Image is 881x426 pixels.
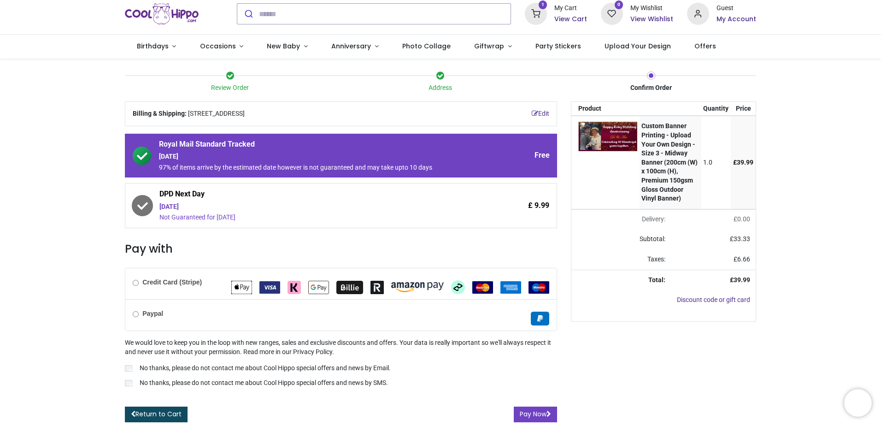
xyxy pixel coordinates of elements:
span: Giftwrap [474,41,504,51]
span: VISA [259,283,280,290]
span: £ 9.99 [528,201,549,211]
span: Paypal [531,314,549,322]
a: Giftwrap [462,35,523,59]
a: My Account [717,15,756,24]
b: Credit Card (Stripe) [142,278,202,286]
span: Revolut Pay [370,283,384,290]
div: Review Order [125,83,335,93]
a: 0 [601,10,623,17]
span: DPD Next Day [159,189,471,202]
span: Billie [336,283,363,290]
span: Anniversary [331,41,371,51]
span: £ [730,235,750,243]
a: Logo of Cool Hippo [125,1,199,27]
div: Confirm Order [546,83,756,93]
a: Return to Cart [125,407,188,422]
strong: Total: [648,276,665,284]
div: Not Guaranteed for [DATE] [159,213,471,222]
td: Taxes: [571,249,671,270]
span: Photo Collage [402,41,451,51]
a: Edit [532,109,549,118]
a: Discount code or gift card [677,296,750,303]
a: View Cart [554,15,587,24]
p: No thanks, please do not contact me about Cool Hippo special offers and news by SMS. [140,379,388,388]
img: Afterpay Clearpay [451,280,465,294]
div: We would love to keep you in the loop with new ranges, sales and exclusive discounts and offers. ... [125,338,557,389]
span: Occasions [200,41,236,51]
span: Royal Mail Standard Tracked [159,139,471,152]
img: Google Pay [308,281,329,294]
img: Maestro [529,281,549,294]
img: Apple Pay [231,281,252,294]
strong: Custom Banner Printing - Upload Your Own Design - Size 3 - Midway Banner (200cm (W) x 100cm (H), ... [641,122,698,202]
span: Klarna [288,283,301,290]
span: 39.99 [737,159,753,166]
img: Revolut Pay [370,281,384,294]
span: £ [733,159,753,166]
strong: £ [730,276,750,284]
b: Billing & Shipping: [133,110,187,117]
div: My Wishlist [630,4,673,13]
td: Delivery will be updated after choosing a new delivery method [571,209,671,230]
h3: Pay with [125,241,557,257]
div: Address [335,83,546,93]
img: American Express [500,281,521,294]
span: Birthdays [137,41,169,51]
span: Maestro [529,283,549,290]
input: Paypal [133,311,139,317]
span: Free [534,150,550,160]
a: Birthdays [125,35,188,59]
span: Amazon Pay [391,283,444,290]
a: New Baby [255,35,320,59]
img: x8d8owAAAAGSURBVAMApOPahTnK0f8AAAAASUVORK5CYII= [578,122,637,151]
th: Product [571,102,640,116]
div: 1.0 [703,158,728,167]
td: Subtotal: [571,229,671,249]
img: Cool Hippo [125,1,199,27]
span: MasterCard [472,283,493,290]
span: 6.66 [737,255,750,263]
input: No thanks, please do not contact me about Cool Hippo special offers and news by SMS. [125,380,132,386]
input: No thanks, please do not contact me about Cool Hippo special offers and news by Email. [125,365,132,372]
img: Amazon Pay [391,282,444,292]
button: Pay Now [514,407,557,422]
div: Guest [717,4,756,13]
img: VISA [259,281,280,294]
a: Anniversary [319,35,390,59]
img: Paypal [531,312,549,325]
span: New Baby [267,41,300,51]
span: 39.99 [734,276,750,284]
span: [STREET_ADDRESS] [188,109,245,118]
div: [DATE] [159,152,471,161]
span: Afterpay Clearpay [451,283,465,290]
b: Paypal [142,310,163,317]
span: Offers [694,41,716,51]
span: American Express [500,283,521,290]
a: 1 [525,10,547,17]
span: Upload Your Design [605,41,671,51]
iframe: Brevo live chat [844,389,872,417]
div: My Cart [554,4,587,13]
span: 33.33 [734,235,750,243]
span: £ [734,215,750,223]
span: Apple Pay [231,283,252,290]
th: Quantity [701,102,731,116]
img: Klarna [288,281,301,294]
th: Price [731,102,756,116]
input: Credit Card (Stripe) [133,280,139,286]
p: No thanks, please do not contact me about Cool Hippo special offers and news by Email. [140,364,391,373]
a: Occasions [188,35,255,59]
sup: 1 [539,0,547,9]
span: Party Stickers [535,41,581,51]
div: [DATE] [159,202,471,212]
a: View Wishlist [630,15,673,24]
img: Billie [336,281,363,294]
span: Google Pay [308,283,329,290]
span: 0.00 [737,215,750,223]
div: 97% of items arrive by the estimated date however is not guaranteed and may take upto 10 days [159,163,471,172]
span: £ [734,255,750,263]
